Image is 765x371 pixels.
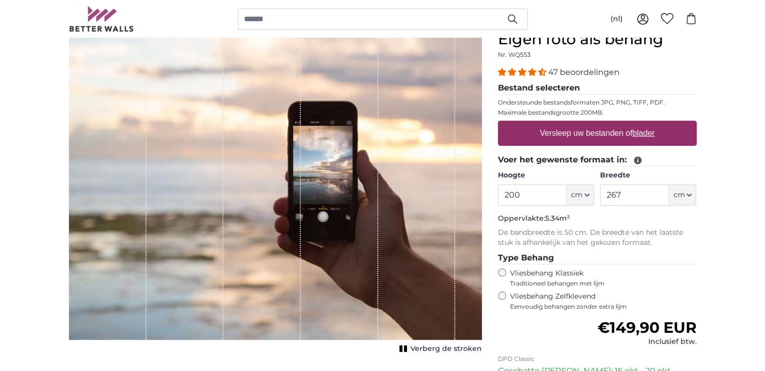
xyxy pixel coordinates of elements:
[669,184,696,206] button: cm
[498,214,697,224] p: Oppervlakte:
[498,30,697,48] h1: Eigen foto als behang
[548,67,620,77] span: 47 beoordelingen
[510,292,697,311] label: Vliesbehang Zelfklevend
[396,342,482,356] button: Verberg de stroken
[498,67,548,77] span: 4.38 stars
[545,214,570,223] span: 5.34m²
[498,109,697,117] p: Maximale bestandsgrootte 200MB.
[600,170,696,180] label: Breedte
[510,303,697,311] span: Eenvoudig behangen zonder extra lijm
[498,228,697,248] p: De bandbreedte is 50 cm. De breedte van het laatste stuk is afhankelijk van het gekozen formaat.
[597,318,696,337] span: €149,90 EUR
[498,82,697,95] legend: Bestand selecteren
[632,129,654,137] u: blader
[69,30,482,356] div: 1 of 1
[498,355,697,363] p: DPD Classic
[673,190,685,200] span: cm
[603,10,631,28] button: (nl)
[597,337,696,347] div: Inclusief btw.
[498,51,531,58] span: Nr. WQ553
[510,268,678,288] label: Vliesbehang Klassiek
[498,154,697,166] legend: Voer het gewenste formaat in:
[567,184,594,206] button: cm
[571,190,582,200] span: cm
[498,170,594,180] label: Hoogte
[69,6,134,32] img: Betterwalls
[536,123,659,143] label: Versleep uw bestanden of
[498,252,697,264] legend: Type Behang
[510,280,678,288] span: Traditioneel behangen met lijm
[410,344,482,354] span: Verberg de stroken
[498,99,697,107] p: Ondersteunde bestandsformaten JPG, PNG, TIFF, PDF.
